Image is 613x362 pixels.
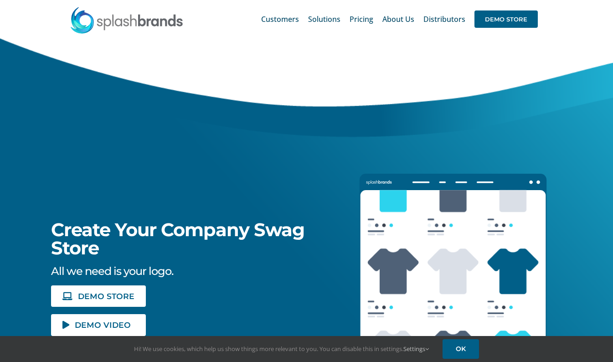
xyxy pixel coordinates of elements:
[382,16,414,23] span: About Us
[261,16,299,23] span: Customers
[443,339,479,359] a: OK
[350,16,373,23] span: Pricing
[78,292,134,300] span: DEMO STORE
[474,5,538,34] a: DEMO STORE
[51,264,173,278] span: All we need is your logo.
[261,5,299,34] a: Customers
[51,285,146,307] a: DEMO STORE
[403,345,429,353] a: Settings
[75,321,131,329] span: DEMO VIDEO
[261,5,538,34] nav: Main Menu
[308,16,340,23] span: Solutions
[134,345,429,353] span: Hi! We use cookies, which help us show things more relevant to you. You can disable this in setti...
[423,16,465,23] span: Distributors
[51,218,304,259] span: Create Your Company Swag Store
[474,10,538,28] span: DEMO STORE
[70,6,184,34] img: SplashBrands.com Logo
[350,5,373,34] a: Pricing
[423,5,465,34] a: Distributors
